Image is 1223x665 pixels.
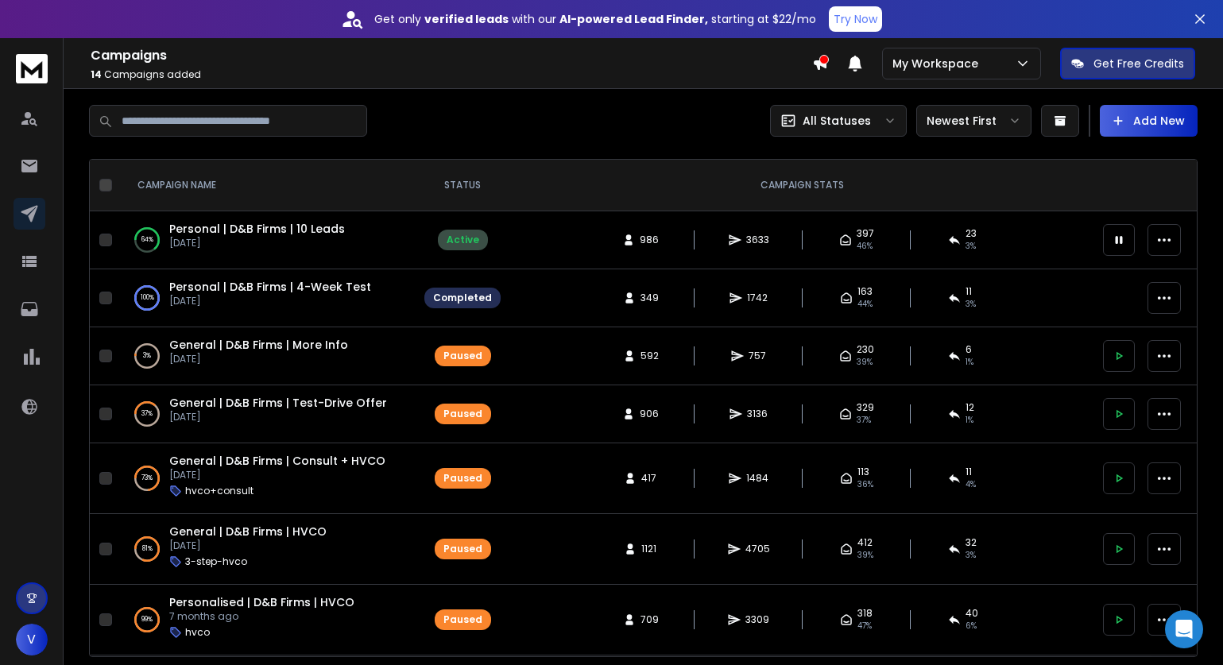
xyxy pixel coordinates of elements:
[169,610,354,623] p: 7 months ago
[829,6,882,32] button: Try Now
[640,234,659,246] span: 986
[118,160,415,211] th: CAMPAIGN NAME
[185,626,210,639] p: hvco
[966,478,976,491] span: 4 %
[641,350,659,362] span: 592
[834,11,877,27] p: Try Now
[857,620,872,632] span: 47 %
[447,234,479,246] div: Active
[857,298,873,311] span: 44 %
[746,472,768,485] span: 1484
[966,620,977,632] span: 6 %
[141,290,154,306] p: 100 %
[747,292,768,304] span: 1742
[16,624,48,655] button: V
[857,227,874,240] span: 397
[510,160,1093,211] th: CAMPAIGN STATS
[118,385,415,443] td: 37%General | D&B Firms | Test-Drive Offer[DATE]
[169,469,385,481] p: [DATE]
[640,408,659,420] span: 906
[424,11,509,27] strong: verified leads
[118,585,415,655] td: 99%Personalised | D&B Firms | HVCO7 months agohvco
[169,279,371,295] span: Personal | D&B Firms | 4-Week Test
[857,536,873,549] span: 412
[966,356,973,369] span: 1 %
[966,227,977,240] span: 23
[1165,610,1203,648] div: Open Intercom Messenger
[857,607,873,620] span: 318
[169,295,371,307] p: [DATE]
[1060,48,1195,79] button: Get Free Credits
[966,343,972,356] span: 6
[857,356,873,369] span: 39 %
[169,594,354,610] a: Personalised | D&B Firms | HVCO
[966,549,976,562] span: 3 %
[185,555,247,568] p: 3-step-hvco
[746,234,769,246] span: 3633
[169,539,327,552] p: [DATE]
[966,285,972,298] span: 11
[141,612,153,628] p: 99 %
[916,105,1031,137] button: Newest First
[169,337,348,353] a: General | D&B Firms | More Info
[169,411,387,423] p: [DATE]
[443,350,482,362] div: Paused
[857,466,869,478] span: 113
[141,406,153,422] p: 37 %
[745,543,770,555] span: 4705
[169,524,327,539] a: General | D&B Firms | HVCO
[91,68,812,81] p: Campaigns added
[857,285,873,298] span: 163
[141,232,153,248] p: 64 %
[443,472,482,485] div: Paused
[118,443,415,514] td: 73%General | D&B Firms | Consult + HVCO[DATE]hvco+consult
[966,607,978,620] span: 40
[169,353,348,365] p: [DATE]
[16,54,48,83] img: logo
[91,46,812,65] h1: Campaigns
[141,470,153,486] p: 73 %
[1100,105,1198,137] button: Add New
[857,414,871,427] span: 37 %
[91,68,102,81] span: 14
[641,543,657,555] span: 1121
[857,240,873,253] span: 46 %
[443,543,482,555] div: Paused
[143,348,151,364] p: 3 %
[966,414,973,427] span: 1 %
[443,408,482,420] div: Paused
[892,56,985,72] p: My Workspace
[415,160,510,211] th: STATUS
[374,11,816,27] p: Get only with our starting at $22/mo
[857,549,873,562] span: 39 %
[641,472,657,485] span: 417
[185,485,254,497] p: hvco+consult
[433,292,492,304] div: Completed
[966,298,976,311] span: 3 %
[966,536,977,549] span: 32
[169,221,345,237] a: Personal | D&B Firms | 10 Leads
[169,395,387,411] a: General | D&B Firms | Test-Drive Offer
[118,514,415,585] td: 81%General | D&B Firms | HVCO[DATE]3-step-hvco
[803,113,871,129] p: All Statuses
[747,408,768,420] span: 3136
[1093,56,1184,72] p: Get Free Credits
[857,343,874,356] span: 230
[443,613,482,626] div: Paused
[857,401,874,414] span: 329
[169,453,385,469] a: General | D&B Firms | Consult + HVCO
[966,401,974,414] span: 12
[857,478,873,491] span: 36 %
[749,350,766,362] span: 757
[142,541,153,557] p: 81 %
[966,240,976,253] span: 3 %
[966,466,972,478] span: 11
